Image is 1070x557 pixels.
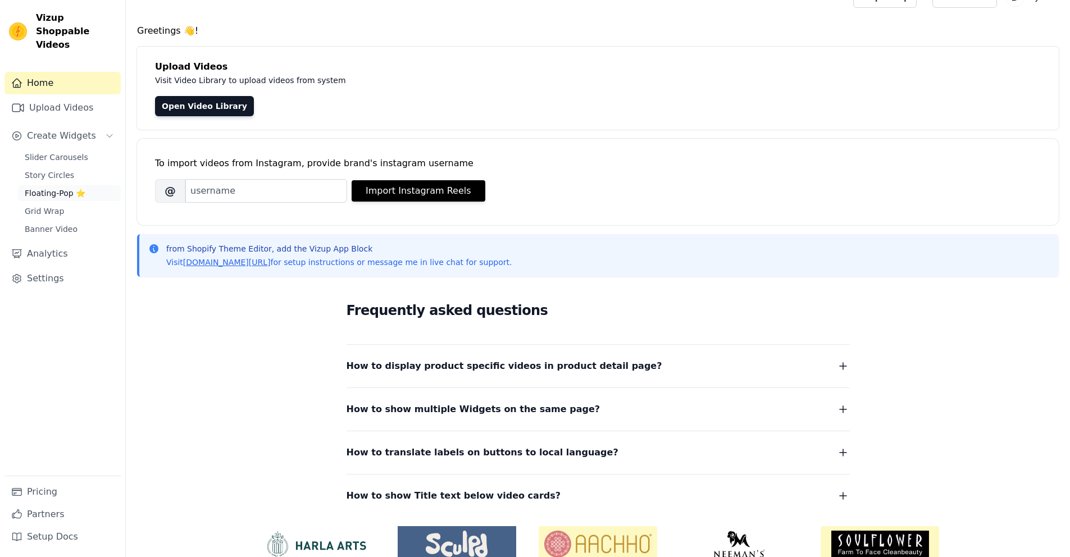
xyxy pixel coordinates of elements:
[18,203,121,219] a: Grid Wrap
[4,503,121,526] a: Partners
[347,488,850,504] button: How to show Title text below video cards?
[183,258,271,267] a: [DOMAIN_NAME][URL]
[155,96,254,116] a: Open Video Library
[9,22,27,40] img: Vizup
[166,257,512,268] p: Visit for setup instructions or message me in live chat for support.
[18,185,121,201] a: Floating-Pop ⭐
[155,60,1041,74] h4: Upload Videos
[4,526,121,548] a: Setup Docs
[155,157,1041,170] div: To import videos from Instagram, provide brand's instagram username
[25,170,74,181] span: Story Circles
[347,401,600,417] span: How to show multiple Widgets on the same page?
[347,401,850,417] button: How to show multiple Widgets on the same page?
[25,223,78,235] span: Banner Video
[4,125,121,147] button: Create Widgets
[347,299,850,322] h2: Frequently asked questions
[4,267,121,290] a: Settings
[352,180,485,202] button: Import Instagram Reels
[155,74,658,87] p: Visit Video Library to upload videos from system
[347,445,850,460] button: How to translate labels on buttons to local language?
[25,152,88,163] span: Slider Carousels
[4,481,121,503] a: Pricing
[347,358,662,374] span: How to display product specific videos in product detail page?
[347,488,561,504] span: How to show Title text below video cards?
[18,149,121,165] a: Slider Carousels
[25,206,64,217] span: Grid Wrap
[347,358,850,374] button: How to display product specific videos in product detail page?
[347,445,618,460] span: How to translate labels on buttons to local language?
[4,72,121,94] a: Home
[4,243,121,265] a: Analytics
[185,179,347,203] input: username
[137,24,1059,38] h4: Greetings 👋!
[18,167,121,183] a: Story Circles
[166,243,512,254] p: from Shopify Theme Editor, add the Vizup App Block
[18,221,121,237] a: Banner Video
[155,179,185,203] span: @
[4,97,121,119] a: Upload Videos
[27,129,96,143] span: Create Widgets
[36,11,116,52] span: Vizup Shoppable Videos
[25,188,85,199] span: Floating-Pop ⭐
